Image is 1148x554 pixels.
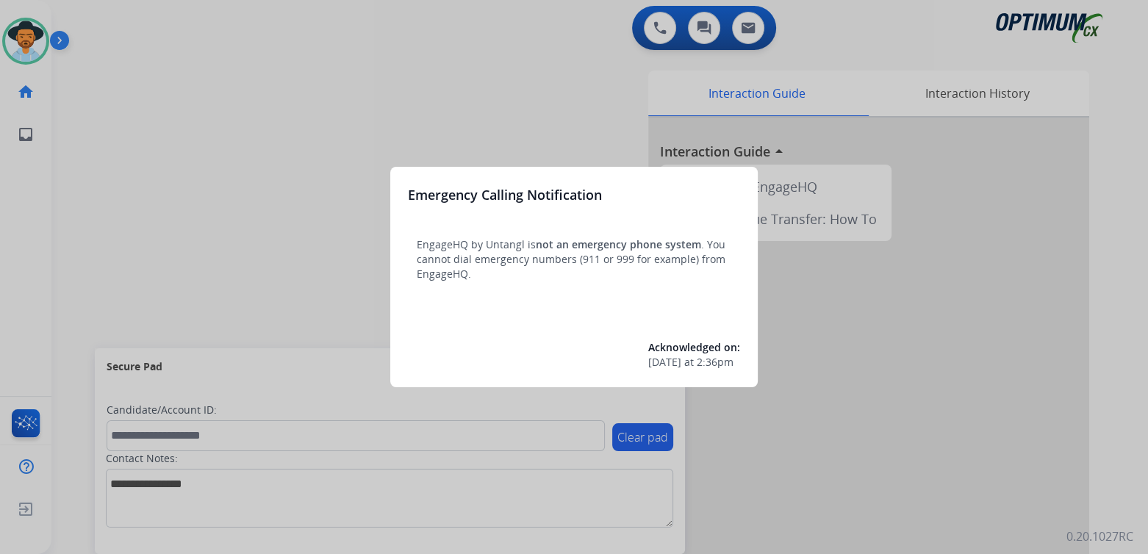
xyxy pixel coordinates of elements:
[648,340,740,354] span: Acknowledged on:
[648,355,740,370] div: at
[417,237,731,281] p: EngageHQ by Untangl is . You cannot dial emergency numbers (911 or 999 for example) from EngageHQ.
[697,355,733,370] span: 2:36pm
[648,355,681,370] span: [DATE]
[408,184,602,205] h3: Emergency Calling Notification
[536,237,701,251] span: not an emergency phone system
[1066,528,1133,545] p: 0.20.1027RC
